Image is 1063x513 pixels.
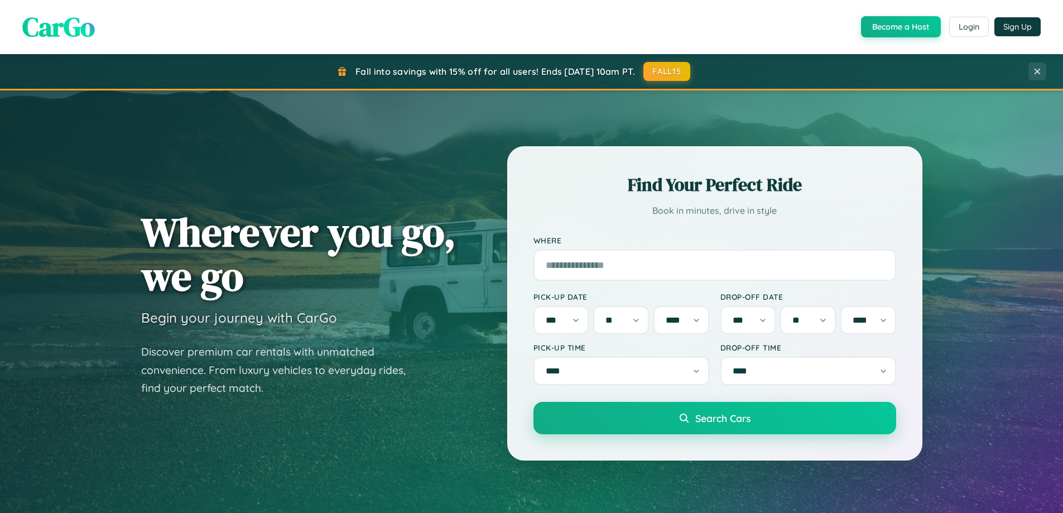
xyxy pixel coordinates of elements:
span: Search Cars [695,412,751,424]
label: Drop-off Time [720,343,896,352]
p: Book in minutes, drive in style [533,203,896,219]
label: Pick-up Date [533,292,709,301]
h1: Wherever you go, we go [141,210,456,298]
span: CarGo [22,8,95,45]
label: Pick-up Time [533,343,709,352]
h3: Begin your journey with CarGo [141,309,337,326]
button: Search Cars [533,402,896,434]
h2: Find Your Perfect Ride [533,172,896,197]
button: Login [949,17,989,37]
span: Fall into savings with 15% off for all users! Ends [DATE] 10am PT. [355,66,635,77]
label: Drop-off Date [720,292,896,301]
button: Become a Host [861,16,941,37]
label: Where [533,236,896,245]
button: Sign Up [994,17,1041,36]
p: Discover premium car rentals with unmatched convenience. From luxury vehicles to everyday rides, ... [141,343,420,397]
button: FALL15 [643,62,690,81]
